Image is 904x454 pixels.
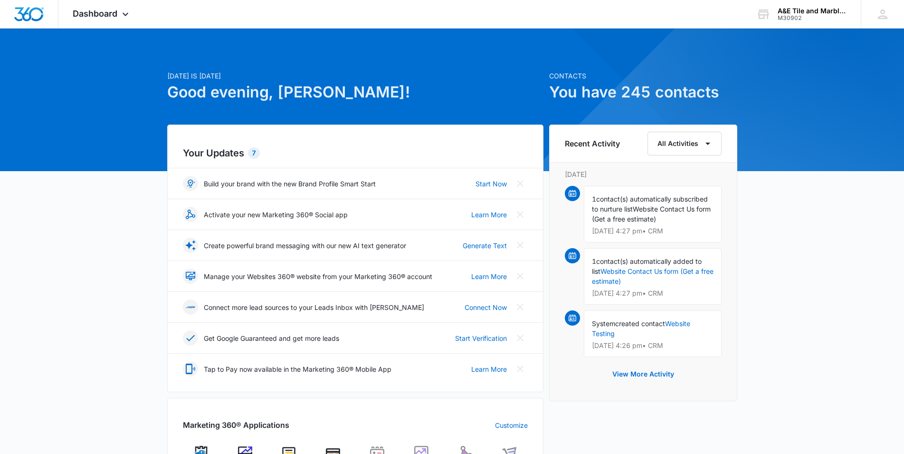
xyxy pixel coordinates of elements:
[513,207,528,222] button: Close
[204,333,339,343] p: Get Google Guaranteed and get more leads
[513,238,528,253] button: Close
[592,195,708,213] span: contact(s) automatically subscribed to nurture list
[471,210,507,220] a: Learn More
[513,330,528,346] button: Close
[592,257,596,265] span: 1
[73,9,117,19] span: Dashboard
[513,176,528,191] button: Close
[592,195,596,203] span: 1
[476,179,507,189] a: Start Now
[248,147,260,159] div: 7
[565,169,722,179] p: [DATE]
[513,361,528,377] button: Close
[204,241,406,251] p: Create powerful brand messaging with our new AI text generator
[204,210,348,220] p: Activate your new Marketing 360® Social app
[183,419,289,431] h2: Marketing 360® Applications
[463,241,507,251] a: Generate Text
[204,364,391,374] p: Tap to Pay now available in the Marketing 360® Mobile App
[592,257,702,275] span: contact(s) automatically added to list
[204,302,424,312] p: Connect more lead sources to your Leads Inbox with [PERSON_NAME]
[549,71,737,81] p: Contacts
[592,319,615,328] span: System
[513,269,528,284] button: Close
[204,179,376,189] p: Build your brand with the new Brand Profile Smart Start
[471,271,507,281] a: Learn More
[204,271,432,281] p: Manage your Websites 360® website from your Marketing 360® account
[592,290,714,297] p: [DATE] 4:27 pm • CRM
[647,132,722,155] button: All Activities
[592,342,714,349] p: [DATE] 4:26 pm • CRM
[603,363,684,386] button: View More Activity
[592,267,714,285] a: Website Contact Us form (Get a free estimate)
[592,228,714,234] p: [DATE] 4:27 pm • CRM
[465,302,507,312] a: Connect Now
[167,81,543,104] h1: Good evening, [PERSON_NAME]!
[513,299,528,315] button: Close
[592,205,711,223] span: Website Contact Us form (Get a free estimate)
[495,420,528,430] a: Customize
[778,7,847,15] div: account name
[549,81,737,104] h1: You have 245 contacts
[471,364,507,374] a: Learn More
[167,71,543,81] p: [DATE] is [DATE]
[778,15,847,21] div: account id
[615,319,665,328] span: created contact
[565,138,620,149] h6: Recent Activity
[183,146,528,160] h2: Your Updates
[455,333,507,343] a: Start Verification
